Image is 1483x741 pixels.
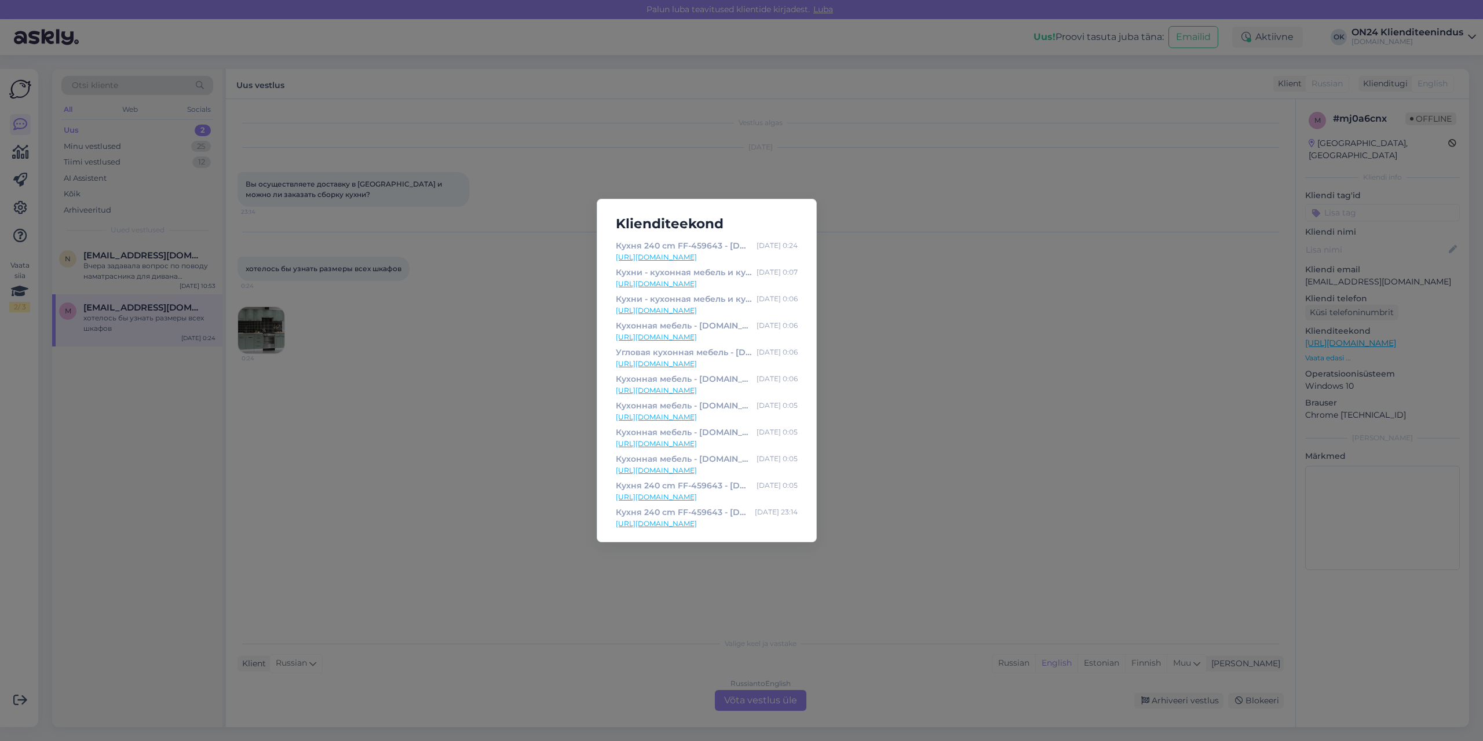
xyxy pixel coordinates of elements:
div: Кухня 240 cm FF-459643 - [DOMAIN_NAME] Мебель и интерьер [616,239,752,252]
div: [DATE] 23:14 [755,506,798,519]
div: Угловая кухонная мебель - [DOMAIN_NAME] Мебель и интерьер [616,346,752,359]
div: Кухонная мебель - [DOMAIN_NAME] Мебель и интерьер [616,426,752,439]
div: Кухонная мебель - [DOMAIN_NAME] Мебель и интерьер [616,319,752,332]
h5: Klienditeekond [607,213,807,235]
div: [DATE] 0:05 [757,452,798,465]
div: [DATE] 0:05 [757,479,798,492]
div: Кухонная мебель - [DOMAIN_NAME] Мебель и интерьер [616,373,752,385]
a: [URL][DOMAIN_NAME] [616,439,798,449]
a: [URL][DOMAIN_NAME] [616,385,798,396]
a: [URL][DOMAIN_NAME] [616,412,798,422]
div: Кухонная мебель - [DOMAIN_NAME] Мебель и интерьер [616,399,752,412]
div: [DATE] 0:05 [757,399,798,412]
div: Кухни - кухонная мебель и кухонные гарнитуры - [DOMAIN_NAME] Мебель и интерьер [616,293,752,305]
a: [URL][DOMAIN_NAME] [616,519,798,529]
div: [DATE] 0:05 [757,426,798,439]
div: Кухни - кухонная мебель и кухонные гарнитуры - Самые дешевые наверху - [DOMAIN_NAME] Мебель и инт... [616,266,752,279]
a: [URL][DOMAIN_NAME] [616,359,798,369]
div: [DATE] 0:24 [757,239,798,252]
a: [URL][DOMAIN_NAME] [616,332,798,342]
div: Кухня 240 cm FF-459643 - [DOMAIN_NAME] Мебель и интерьер [616,506,750,519]
div: Кухонная мебель - [DOMAIN_NAME] Мебель и интерьер [616,452,752,465]
div: Кухня 240 cm FF-459643 - [DOMAIN_NAME] Мебель и интерьер [616,479,752,492]
a: [URL][DOMAIN_NAME] [616,492,798,502]
div: [DATE] 0:06 [757,319,798,332]
a: [URL][DOMAIN_NAME] [616,279,798,289]
div: [DATE] 0:06 [757,293,798,305]
div: [DATE] 0:06 [757,373,798,385]
a: [URL][DOMAIN_NAME] [616,465,798,476]
div: [DATE] 0:07 [757,266,798,279]
div: [DATE] 0:06 [757,346,798,359]
a: [URL][DOMAIN_NAME] [616,305,798,316]
a: [URL][DOMAIN_NAME] [616,252,798,262]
